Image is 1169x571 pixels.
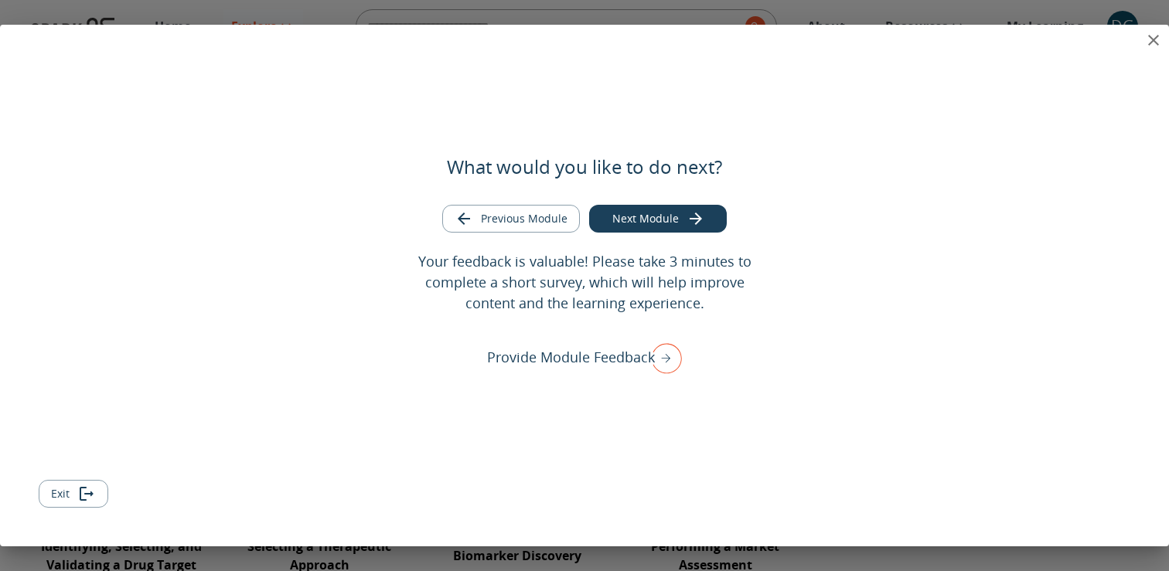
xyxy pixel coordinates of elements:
[643,338,682,378] img: right arrow
[39,480,108,508] button: Exit module
[447,155,722,179] h5: What would you like to do next?
[442,205,580,233] button: Go to previous module
[409,251,760,314] p: Your feedback is valuable! Please take 3 minutes to complete a short survey, which will help impr...
[1138,25,1169,56] button: close
[487,347,655,368] p: Provide Module Feedback
[589,205,727,233] button: Go to next module
[487,338,682,378] div: Provide Module Feedback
